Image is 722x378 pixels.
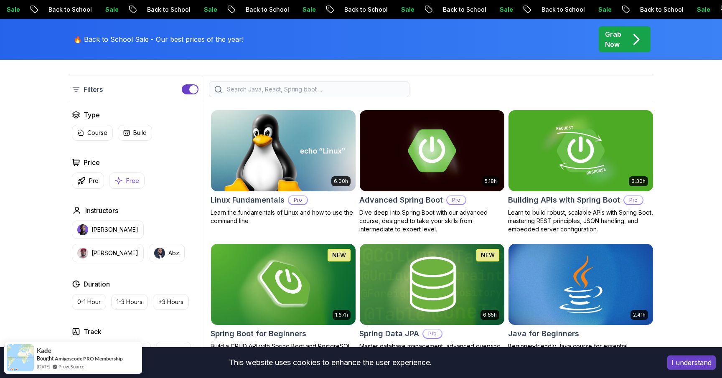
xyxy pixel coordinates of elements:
[84,279,110,289] h2: Duration
[77,298,101,306] p: 0-1 Hour
[69,5,96,14] p: Sale
[117,298,142,306] p: 1-3 Hours
[225,85,404,94] input: Search Java, React, Spring boot ...
[423,330,442,338] p: Pro
[133,129,147,137] p: Build
[158,298,183,306] p: +3 Hours
[266,5,293,14] p: Sale
[37,363,50,370] span: [DATE]
[37,355,54,362] span: Bought
[334,178,348,185] p: 6.00h
[87,129,107,137] p: Course
[485,178,497,185] p: 5.18h
[211,342,356,359] p: Build a CRUD API with Spring Boot and PostgreSQL database using Spring Data JPA and Spring AI
[72,294,106,310] button: 0-1 Hour
[211,110,356,191] img: Linux Fundamentals card
[211,328,306,340] h2: Spring Boot for Beginners
[72,125,113,141] button: Course
[85,205,118,216] h2: Instructors
[74,34,244,44] p: 🔥 Back to School Sale - Our best prices of the year!
[111,5,168,14] p: Back to School
[604,5,661,14] p: Back to School
[359,208,505,233] p: Dive deep into Spring Boot with our advanced course, designed to take your skills from intermedia...
[667,355,716,370] button: Accept cookies
[661,5,687,14] p: Sale
[168,5,194,14] p: Sale
[508,342,653,359] p: Beginner-friendly Java course for essential programming skills and application development
[508,110,653,191] img: Building APIs with Spring Boot card
[508,110,653,233] a: Building APIs with Spring Boot card3.30hBuilding APIs with Spring BootProLearn to build robust, s...
[111,294,148,310] button: 1-3 Hours
[624,196,643,204] p: Pro
[308,5,365,14] p: Back to School
[209,5,266,14] p: Back to School
[154,248,165,259] img: instructor img
[72,173,104,189] button: Pro
[359,110,505,233] a: Advanced Spring Boot card5.18hAdvanced Spring BootProDive deep into Spring Boot with our advanced...
[633,312,646,318] p: 2.41h
[447,196,465,204] p: Pro
[359,194,443,206] h2: Advanced Spring Boot
[118,125,152,141] button: Build
[289,196,307,204] p: Pro
[92,226,138,234] p: [PERSON_NAME]
[359,342,505,359] p: Master database management, advanced querying, and expert data handling with ease
[126,177,139,185] p: Free
[359,244,505,359] a: Spring Data JPA card6.65hNEWSpring Data JPAProMaster database management, advanced querying, and ...
[84,157,100,167] h2: Price
[211,208,356,225] p: Learn the fundamentals of Linux and how to use the command line
[77,224,88,235] img: instructor img
[72,221,144,239] button: instructor img[PERSON_NAME]
[149,244,185,262] button: instructor imgAbz
[72,244,144,262] button: instructor img[PERSON_NAME]
[211,244,356,359] a: Spring Boot for Beginners card1.67hNEWSpring Boot for BeginnersBuild a CRUD API with Spring Boot ...
[508,208,653,233] p: Learn to build robust, scalable APIs with Spring Boot, mastering REST principles, JSON handling, ...
[508,194,620,206] h2: Building APIs with Spring Boot
[12,5,69,14] p: Back to School
[365,5,392,14] p: Sale
[161,345,186,354] p: Dev Ops
[335,312,348,318] p: 1.67h
[37,347,51,354] span: Kade
[77,248,88,259] img: instructor img
[407,5,463,14] p: Back to School
[508,244,653,359] a: Java for Beginners card2.41hJava for BeginnersBeginner-friendly Java course for essential program...
[505,5,562,14] p: Back to School
[605,29,621,49] p: Grab Now
[211,194,285,206] h2: Linux Fundamentals
[631,178,646,185] p: 3.30h
[84,110,100,120] h2: Type
[168,249,179,257] p: Abz
[89,177,99,185] p: Pro
[481,251,495,259] p: NEW
[359,328,419,340] h2: Spring Data JPA
[84,327,102,337] h2: Track
[156,342,191,358] button: Dev Ops
[332,251,346,259] p: NEW
[58,363,84,370] a: ProveSource
[463,5,490,14] p: Sale
[483,312,497,318] p: 6.65h
[360,244,504,325] img: Spring Data JPA card
[153,294,189,310] button: +3 Hours
[84,84,103,94] p: Filters
[508,244,653,325] img: Java for Beginners card
[508,328,579,340] h2: Java for Beginners
[211,110,356,225] a: Linux Fundamentals card6.00hLinux FundamentalsProLearn the fundamentals of Linux and how to use t...
[109,173,145,189] button: Free
[6,353,655,372] div: This website uses cookies to enhance the user experience.
[562,5,589,14] p: Sale
[55,355,123,362] a: Amigoscode PRO Membership
[92,249,138,257] p: [PERSON_NAME]
[7,344,34,371] img: provesource social proof notification image
[211,244,356,325] img: Spring Boot for Beginners card
[360,110,504,191] img: Advanced Spring Boot card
